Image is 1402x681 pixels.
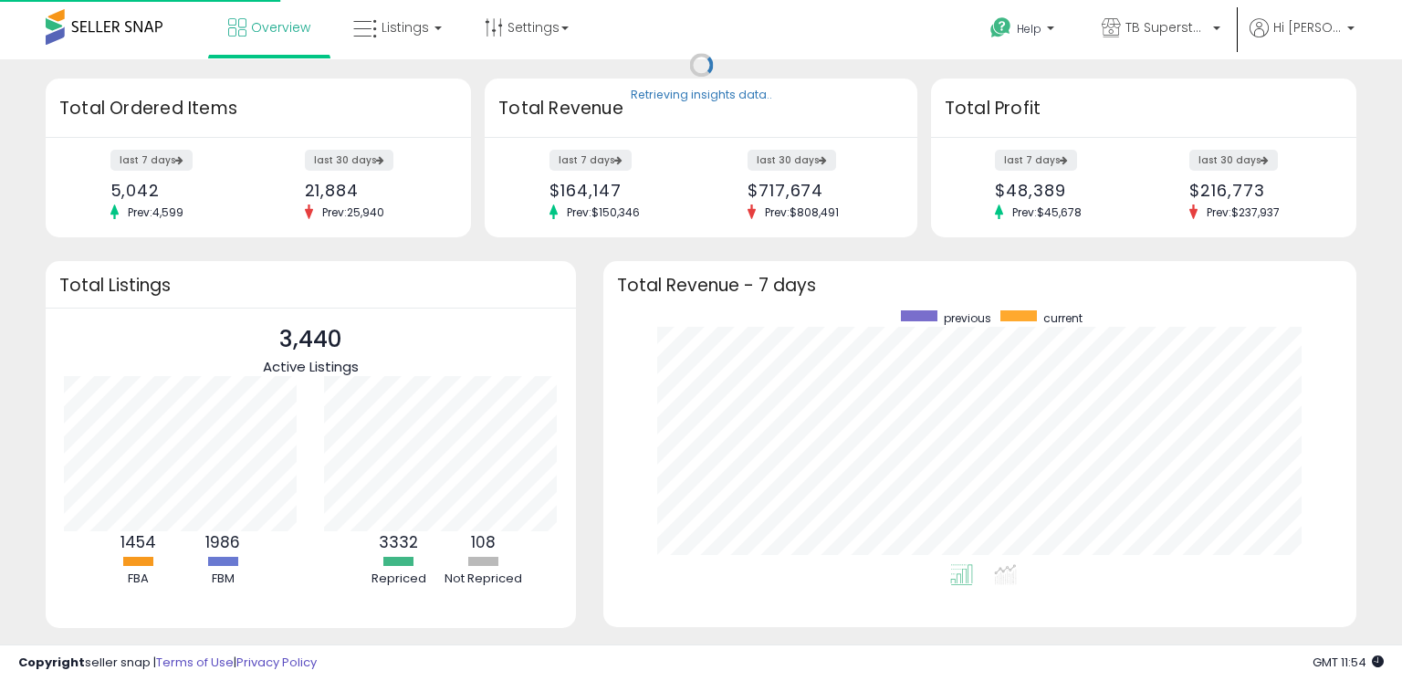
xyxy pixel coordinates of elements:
div: Repriced [358,571,440,588]
b: 1454 [120,531,156,553]
div: FBA [97,571,179,588]
span: Prev: $808,491 [756,204,848,220]
label: last 30 days [748,150,836,171]
h3: Total Ordered Items [59,96,457,121]
span: previous [944,310,991,326]
span: TB Superstore [1125,18,1208,37]
span: Prev: $237,937 [1198,204,1289,220]
b: 1986 [205,531,240,553]
div: FBM [182,571,264,588]
span: Prev: $150,346 [558,204,649,220]
a: Terms of Use [156,654,234,671]
div: 21,884 [305,181,440,200]
div: seller snap | | [18,655,317,672]
label: last 7 days [110,150,193,171]
h3: Total Revenue - 7 days [617,278,1343,292]
label: last 7 days [995,150,1077,171]
label: last 30 days [305,150,393,171]
a: Privacy Policy [236,654,317,671]
strong: Copyright [18,654,85,671]
b: 3332 [379,531,418,553]
label: last 30 days [1189,150,1278,171]
div: $48,389 [995,181,1130,200]
span: Prev: 4,599 [119,204,193,220]
div: Retrieving insights data.. [631,88,772,104]
span: Hi [PERSON_NAME] [1273,18,1342,37]
div: Not Repriced [443,571,525,588]
div: $216,773 [1189,181,1324,200]
span: 2025-08-18 11:54 GMT [1313,654,1384,671]
span: current [1043,310,1083,326]
label: last 7 days [549,150,632,171]
span: Listings [382,18,429,37]
div: $164,147 [549,181,687,200]
span: Overview [251,18,310,37]
span: Help [1017,21,1041,37]
span: Active Listings [263,357,359,376]
div: 5,042 [110,181,246,200]
span: Prev: 25,940 [313,204,393,220]
h3: Total Revenue [498,96,904,121]
a: Help [976,3,1072,59]
div: $717,674 [748,181,885,200]
h3: Total Profit [945,96,1343,121]
i: Get Help [989,16,1012,39]
b: 108 [471,531,496,553]
a: Hi [PERSON_NAME] [1250,18,1355,59]
p: 3,440 [263,322,359,357]
span: Prev: $45,678 [1003,204,1091,220]
h3: Total Listings [59,278,562,292]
